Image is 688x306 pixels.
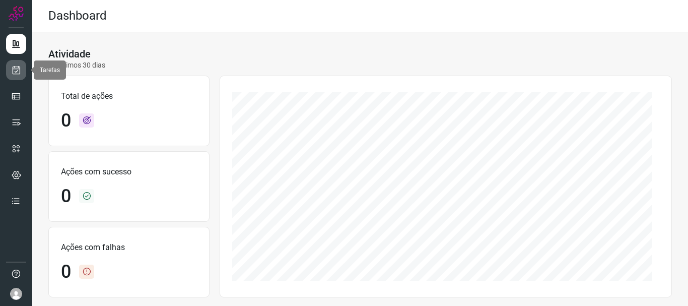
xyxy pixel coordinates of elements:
[48,60,105,71] p: Últimos 30 dias
[61,261,71,283] h1: 0
[40,67,60,74] span: Tarefas
[61,110,71,132] h1: 0
[48,48,91,60] h3: Atividade
[61,166,197,178] p: Ações com sucesso
[48,9,107,23] h2: Dashboard
[61,186,71,207] h1: 0
[9,6,24,21] img: Logo
[61,241,197,254] p: Ações com falhas
[61,90,197,102] p: Total de ações
[10,288,22,300] img: avatar-user-boy.jpg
